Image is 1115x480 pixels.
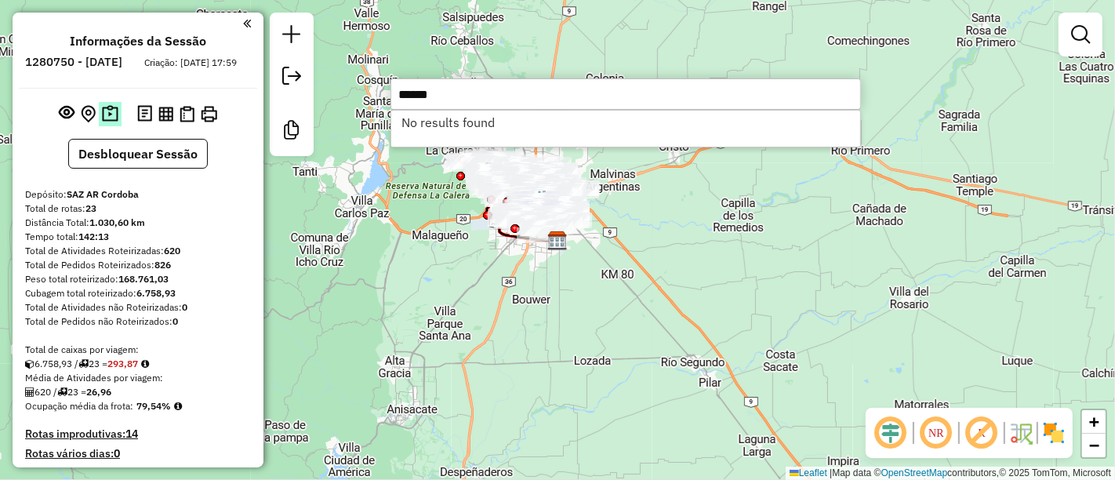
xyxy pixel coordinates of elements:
[173,315,178,327] strong: 0
[136,287,176,299] strong: 6.758,93
[25,467,251,480] h4: Clientes Priorizados NR:
[125,427,138,441] strong: 14
[25,187,251,202] div: Depósito:
[963,414,1001,452] span: Exibir rótulo
[118,273,169,285] strong: 168.761,03
[786,467,1115,480] div: Map data © contributors,© 2025 TomTom, Microsoft
[25,272,251,286] div: Peso total roteirizado:
[78,359,89,369] i: Total de rotas
[25,359,35,369] i: Cubagem total roteirizado
[25,216,251,230] div: Distância Total:
[89,216,145,228] strong: 1.030,60 km
[136,400,171,412] strong: 79,54%
[529,190,550,210] img: UDC Cordoba
[1089,412,1099,431] span: +
[99,102,122,126] button: Painel de Sugestão
[68,139,208,169] button: Desbloquear Sessão
[391,111,860,134] ul: Option List
[25,385,251,399] div: 620 / 23 =
[182,301,187,313] strong: 0
[176,103,198,125] button: Visualizar Romaneio
[155,103,176,124] button: Visualizar relatório de Roteirização
[276,60,307,96] a: Exportar sessão
[917,414,955,452] span: Ocultar NR
[1082,434,1106,457] a: Zoom out
[1065,19,1096,50] a: Exibir filtros
[25,244,251,258] div: Total de Atividades Roteirizadas:
[147,466,153,480] strong: 0
[56,101,78,126] button: Exibir sessão original
[25,371,251,385] div: Média de Atividades por viagem:
[174,402,182,411] em: Média calculada utilizando a maior ocupação (%Peso ou %Cubagem) de cada rota da sessão. Rotas cro...
[25,427,251,441] h4: Rotas improdutivas:
[25,300,251,315] div: Total de Atividades não Roteirizadas:
[25,286,251,300] div: Cubagem total roteirizado:
[872,414,910,452] span: Ocultar deslocamento
[138,56,243,70] div: Criação: [DATE] 17:59
[107,358,138,369] strong: 293,87
[86,386,111,398] strong: 26,96
[70,34,206,49] h4: Informações da Sessão
[25,55,122,69] h6: 1280750 - [DATE]
[57,387,67,397] i: Total de rotas
[25,357,251,371] div: 6.758,93 / 23 =
[243,14,251,32] a: Clique aqui para minimizar o painel
[25,258,251,272] div: Total de Pedidos Roteirizados:
[67,188,139,200] strong: SAZ AR Cordoba
[198,103,220,125] button: Imprimir Rotas
[78,102,99,126] button: Centralizar mapa no depósito ou ponto de apoio
[141,359,149,369] i: Meta Caixas/viagem: 325,98 Diferença: -32,11
[25,343,251,357] div: Total de caixas por viagem:
[25,400,133,412] span: Ocupação média da frota:
[25,315,251,329] div: Total de Pedidos não Roteirizados:
[1008,420,1033,445] img: Fluxo de ruas
[391,111,860,134] li: No results found
[85,202,96,214] strong: 23
[164,245,180,256] strong: 620
[114,446,120,460] strong: 0
[790,467,827,478] a: Leaflet
[78,231,109,242] strong: 142:13
[25,230,251,244] div: Tempo total:
[1089,435,1099,455] span: −
[25,387,35,397] i: Total de Atividades
[1041,420,1066,445] img: Exibir/Ocultar setores
[134,102,155,126] button: Logs desbloquear sessão
[154,259,171,271] strong: 826
[547,231,568,251] img: SAZ AR Cordoba
[529,191,550,211] img: UDC - Córdoba
[881,467,948,478] a: OpenStreetMap
[25,447,251,460] h4: Rotas vários dias:
[25,202,251,216] div: Total de rotas:
[276,115,307,150] a: Criar modelo
[276,19,307,54] a: Nova sessão e pesquisa
[830,467,832,478] span: |
[1082,410,1106,434] a: Zoom in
